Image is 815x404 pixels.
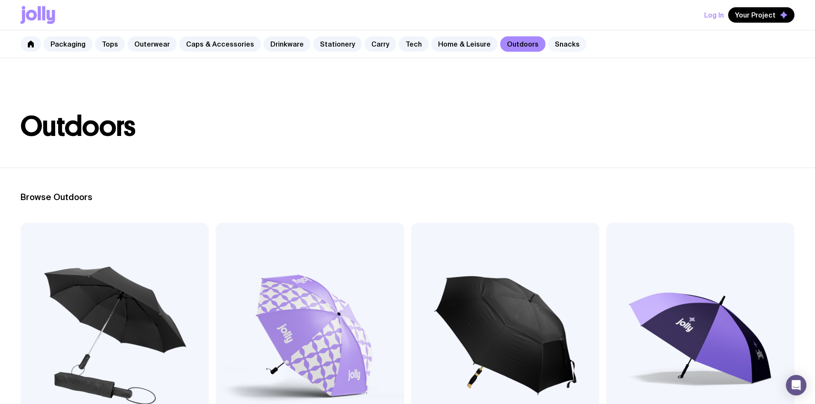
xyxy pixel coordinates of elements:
[548,36,587,52] a: Snacks
[95,36,125,52] a: Tops
[735,11,776,19] span: Your Project
[786,375,806,395] div: Open Intercom Messenger
[179,36,261,52] a: Caps & Accessories
[313,36,362,52] a: Stationery
[264,36,311,52] a: Drinkware
[44,36,92,52] a: Packaging
[365,36,396,52] a: Carry
[127,36,177,52] a: Outerwear
[500,36,545,52] a: Outdoors
[21,192,794,202] h2: Browse Outdoors
[704,7,724,23] button: Log In
[399,36,429,52] a: Tech
[21,113,794,140] h1: Outdoors
[728,7,794,23] button: Your Project
[431,36,498,52] a: Home & Leisure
